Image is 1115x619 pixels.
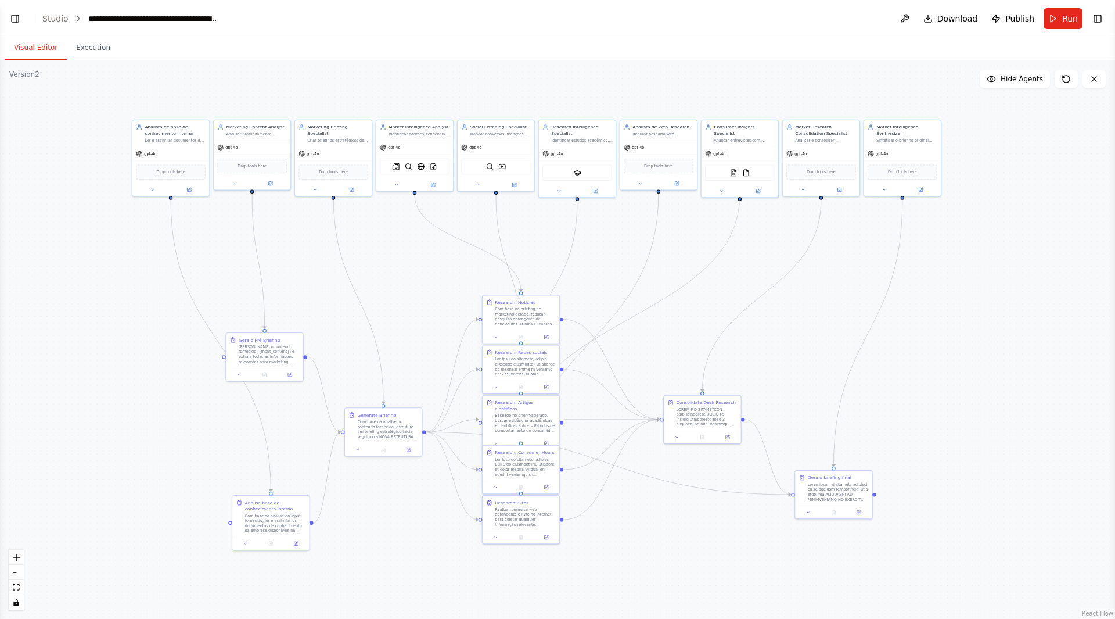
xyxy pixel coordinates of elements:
[42,13,219,24] nav: breadcrumb
[495,449,554,456] div: Research: Consumer Hours
[563,366,660,423] g: Edge from b1685782-28cc-45c4-817d-4ebef68cacf8 to abfe3282-ebc6-486e-a3a2-b9e4c04c0c6a
[888,169,917,176] span: Drop tools here
[535,334,557,341] button: Open in side panel
[699,200,824,392] g: Edge from 1cd72f3e-5091-49dc-8375-e0ee9fef5f4c to abfe3282-ebc6-486e-a3a2-b9e4c04c0c6a
[794,470,873,520] div: Gera o briefing finalLoremipsum d sitametc adipisci eli se doeiusm temporincidi utla etdol ma ALI...
[493,195,524,341] g: Edge from 285a948d-3446-4a6f-8bf0-1c03b9045e6e to b1685782-28cc-45c4-817d-4ebef68cacf8
[470,131,530,137] div: Mapear conversas, menções, trends e sentimentos relacionados ao briefing em redes sociais para ca...
[677,399,736,406] div: Consolidate Desk Research
[821,509,847,516] button: No output available
[498,163,506,170] img: YoutubeVideoSearchTool
[495,413,555,433] div: Baseado no briefing gerado, buscar evidências acadêmicas e científicas sobre: - Estudos de compor...
[412,195,524,291] g: Edge from 45a96036-64d5-4005-b74e-52cf94b3570c to 1c97823c-4994-4af5-a55b-f2aaaf09f0f5
[417,163,425,170] img: HyperbrowserLoadTool
[740,187,776,195] button: Open in side panel
[357,420,418,439] div: Com base na análise do conteúdo fornecida, estruture um briefing estratégico inicial seguindo a N...
[495,349,547,356] div: Research: Redes sociais
[9,580,24,595] button: fit view
[253,180,288,187] button: Open in side panel
[245,513,305,533] div: Com base na análise do input fornecido, ler e assimilar os documentos de conhecimento da empresa ...
[426,429,791,498] g: Edge from 5ae63966-000f-4631-a5a5-4832340be5fa to 3ea4c75e-c76d-475b-bc6c-6a9ff6146536
[578,187,613,195] button: Open in side panel
[226,131,286,137] div: Analisar profundamente conteúdo textual sobre iniciativas, produtos ou campanhas de marketing par...
[145,124,205,137] div: Analista de base de conhecimento interna
[508,484,534,491] button: No output available
[632,145,644,150] span: gpt-4o
[319,169,348,176] span: Drop tools here
[388,145,400,150] span: gpt-4o
[426,429,478,473] g: Edge from 5ae63966-000f-4631-a5a5-4832340be5fa to 7748e569-08ce-43b1-9a84-4e23d4a4ca25
[232,495,310,550] div: Analisa base de conhecimento internaCom base na análise do input fornecido, ler e assimilar os do...
[659,180,695,187] button: Open in side panel
[822,186,857,194] button: Open in side panel
[251,371,278,378] button: No output available
[168,200,274,492] g: Edge from 625b11af-85cb-4766-b3e9-c51070e57af2 to 14bddfb1-45ea-447c-b960-7b740c98fb90
[294,120,373,196] div: Marketing Briefing SpecialistCriar briefings estratégicos de marketing focados no contexto da mar...
[470,124,530,130] div: Social Listening Specialist
[563,416,660,423] g: Edge from 7a6e3e74-5458-44fe-8055-e9626f6e148b to abfe3282-ebc6-486e-a3a2-b9e4c04c0c6a
[9,550,24,565] button: zoom in
[9,595,24,610] button: toggle interactivity
[145,138,205,143] div: Ler e assimilar documentos de conhecimento interno da empresa
[876,138,937,143] div: Sintetizar o briefing original com os achados consolidados para criar um relatório de inteligênci...
[238,163,267,169] span: Drop tools here
[171,186,207,194] button: Open in side panel
[285,540,307,548] button: Open in side panel
[213,120,292,191] div: Marketing Content AnalystAnalisar profundamente conteúdo textual sobre iniciativas, produtos ou c...
[486,163,494,170] img: SerperDevTool
[239,344,299,364] div: [PERSON_NAME] o conteudo fornecido ({input_content}) e extraia todas as informacoes relevantes pa...
[745,416,792,498] g: Edge from abfe3282-ebc6-486e-a3a2-b9e4c04c0c6a to 3ea4c75e-c76d-475b-bc6c-6a9ff6146536
[495,499,528,506] div: Research: Sites
[42,14,69,23] a: Studio
[903,186,938,194] button: Open in side panel
[535,440,557,448] button: Open in side panel
[808,482,868,502] div: Loremipsum d sitametc adipisci eli se doeiusm temporincidi utla etdol ma ALIQUAENI AD MINIMVENIAM...
[563,416,660,473] g: Edge from 7748e569-08ce-43b1-9a84-4e23d4a4ca25 to abfe3282-ebc6-486e-a3a2-b9e4c04c0c6a
[782,120,861,196] div: Market Research Consolidation SpecialistAnalisar e consolidar OBRIGATORIAMENTE todos os resultado...
[535,484,557,491] button: Open in side panel
[5,36,67,60] button: Visual Editor
[677,407,737,427] div: LOREMIP D SITAMETCON adipiscingelitse DOEIU te incidid utlaboreetd mag 3 aliquaeni ad mini veniam...
[1044,8,1082,29] button: Run
[430,163,437,170] img: SerplyWebpageToMarkdownTool
[644,163,673,169] span: Drop tools here
[620,120,698,191] div: Analista de Web ResearchRealizar pesquisa web abrangente para coletar informações estratégicas so...
[144,151,156,156] span: gpt-4o
[482,495,560,545] div: Research: SitesRealizar pesquisa web abrangente e livre na internet para coletar qualquer informa...
[663,395,742,445] div: Consolidate Desk ResearchLOREMIP D SITAMETCON adipiscingelitse DOEIU te incidid utlaboreetd mag 3...
[389,131,449,137] div: Identificar padrões, tendências e insights em notícias e artigos jornalísticos relacionados ao br...
[714,138,774,143] div: Analisar entrevistas com consumidores Spaten contidas em arquivos PDF locais da pasta 'Spaten' pa...
[469,145,481,150] span: gpt-4o
[370,446,397,453] button: No output available
[795,124,855,137] div: Market Research Consolidation Specialist
[258,540,285,548] button: No output available
[482,295,560,344] div: Research: NoticiasCom base no briefing de marketing gerado, realizar pesquisa abrangente de notíc...
[551,138,612,143] div: Identificar estudos acadêmicos, papers científicos, pesquisas de comportamento do consumidor e da...
[830,200,905,467] g: Edge from 6a223687-7787-42fc-8558-9ee9ac729627 to 3ea4c75e-c76d-475b-bc6c-6a9ff6146536
[67,36,120,60] button: Execution
[518,195,743,442] g: Edge from 2622fdc8-b4ef-47ef-83a1-982079c32666 to 7748e569-08ce-43b1-9a84-4e23d4a4ca25
[156,169,185,176] span: Drop tools here
[563,316,660,423] g: Edge from 1c97823c-4994-4af5-a55b-f2aaaf09f0f5 to abfe3282-ebc6-486e-a3a2-b9e4c04c0c6a
[426,429,478,523] g: Edge from 5ae63966-000f-4631-a5a5-4832340be5fa to fd16ef84-1342-4fe7-9065-b0436bbee625
[239,337,280,343] div: Gera o Pré-Briefing
[919,8,983,29] button: Download
[495,399,555,412] div: Research: Artigos científicos
[876,151,888,156] span: gpt-4o
[307,151,319,156] span: gpt-4o
[495,457,555,477] div: Lor ipsu do sitametc, adipisci ELITS do eiusmodt INC utlabore et dolor magna 'Aliqua' eni admini ...
[538,120,617,198] div: Research Intelligence SpecialistIdentificar estudos acadêmicos, papers científicos, pesquisas de ...
[701,120,779,198] div: Consumer Insights SpecialistAnalisar entrevistas com consumidores Spaten contidas em arquivos PDF...
[457,120,535,192] div: Social Listening SpecialistMapear conversas, menções, trends e sentimentos relacionados ao briefi...
[330,194,387,404] g: Edge from 7583a4c1-a565-45fd-ac00-77feebeb23de to 5ae63966-000f-4631-a5a5-4832340be5fa
[508,384,534,391] button: No output available
[405,163,412,170] img: SerperDevTool
[518,194,662,492] g: Edge from ee1049e6-f1ae-49d5-b7a7-8c28d5088548 to fd16ef84-1342-4fe7-9065-b0436bbee625
[551,151,563,156] span: gpt-4o
[717,434,738,441] button: Open in side panel
[398,446,419,453] button: Open in side panel
[307,138,368,143] div: Criar briefings estratégicos de marketing focados no contexto da marca, posicionamento de mercado...
[714,124,774,137] div: Consumer Insights Specialist
[1062,13,1078,24] span: Run
[730,169,738,177] img: PDFSearchTool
